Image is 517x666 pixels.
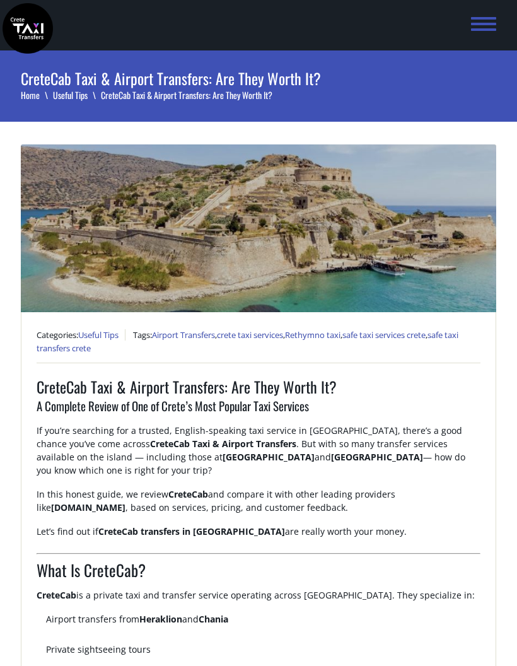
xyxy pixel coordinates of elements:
[21,88,53,102] a: Home
[51,501,125,513] strong: [DOMAIN_NAME]
[37,397,480,424] h3: A Complete Review of One of Crete’s Most Popular Taxi Services
[37,329,458,354] span: Tags: , , , ,
[199,613,228,625] strong: Chania
[101,89,272,102] li: CreteCab Taxi & Airport Transfers: Are They Worth It?
[37,525,480,549] p: Let’s find out if are really worth your money.
[21,144,496,312] img: CreteCab Taxi & Airport Transfers: Are They Worth It?
[217,329,283,341] a: crete taxi services
[37,424,480,488] p: If you’re searching for a trusted, English-speaking taxi service in [GEOGRAPHIC_DATA], there’s a ...
[223,451,315,463] strong: [GEOGRAPHIC_DATA]
[46,612,480,636] p: Airport transfers from and
[342,329,426,341] a: safe taxi services crete
[285,329,340,341] a: Rethymno taxi
[168,488,208,500] strong: CreteCab
[150,438,296,450] strong: CreteCab Taxi & Airport Transfers
[37,559,480,589] h2: What Is CreteCab?
[37,329,458,354] a: safe taxi transfers crete
[331,451,423,463] strong: [GEOGRAPHIC_DATA]
[37,329,125,341] span: Categories:
[37,376,480,397] h1: CreteCab Taxi & Airport Transfers: Are They Worth It?
[3,20,53,33] a: Crete Taxi Transfers | CreteCab Taxi & Airport Transfers: Are They Worth It?
[37,488,480,525] p: In this honest guide, we review and compare it with other leading providers like , based on servi...
[37,589,76,601] strong: CreteCab
[98,525,285,537] strong: CreteCab transfers in [GEOGRAPHIC_DATA]
[139,613,182,625] strong: Heraklion
[37,588,480,612] p: is a private taxi and transfer service operating across [GEOGRAPHIC_DATA]. They specialize in:
[53,88,101,102] a: Useful Tips
[3,3,53,54] img: Crete Taxi Transfers | CreteCab Taxi & Airport Transfers: Are They Worth It?
[78,329,119,341] a: Useful Tips
[21,50,496,89] h1: CreteCab Taxi & Airport Transfers: Are They Worth It?
[152,329,215,341] a: Airport Transfers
